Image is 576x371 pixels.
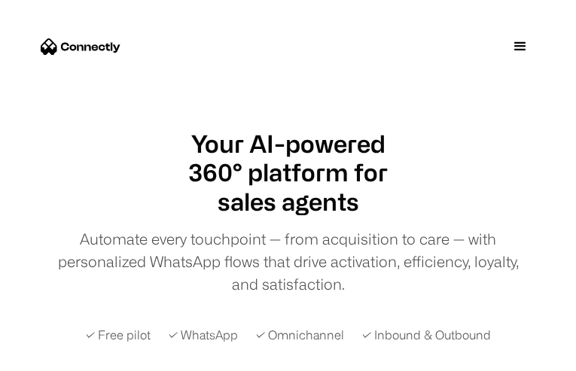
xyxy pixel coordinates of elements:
h1: sales agents [213,187,364,216]
ul: Language list [30,345,90,366]
div: Automate every touchpoint — from acquisition to care — with personalized WhatsApp flows that driv... [51,228,526,296]
a: home [33,35,120,58]
div: ✓ Free pilot [86,326,151,344]
div: ✓ Inbound & Outbound [362,326,491,344]
div: ✓ Omnichannel [256,326,344,344]
h1: Your AI-powered 360° platform for [51,129,526,187]
div: 1 of 4 [213,187,364,216]
aside: Language selected: English [15,343,90,366]
div: ✓ WhatsApp [169,326,238,344]
div: carousel [213,187,364,216]
div: menu [498,24,543,69]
